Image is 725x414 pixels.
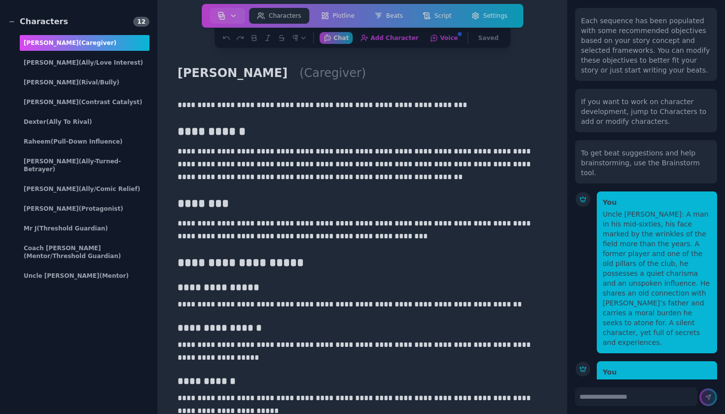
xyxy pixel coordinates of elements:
a: Plotline [311,6,364,26]
div: Uncle [PERSON_NAME] [20,268,149,284]
div: Uncle [PERSON_NAME]: A man in his mid-sixties, his face marked by the wrinkles of the field more ... [603,209,711,347]
div: [PERSON_NAME] [20,181,149,197]
img: storyboard [217,12,225,20]
span: (Mentor) [99,272,129,279]
span: (Rival/Bully) [79,79,119,86]
a: Settings [462,6,517,26]
span: (Mentor/Threshold Guardian) [24,253,121,260]
div: Characters [8,16,68,28]
div: Coach [PERSON_NAME] [20,240,149,264]
span: (Contrast Catalyst) [79,99,143,106]
h1: [PERSON_NAME] [174,64,291,82]
span: (Ally/Love Interest) [79,59,144,66]
span: (protagonist) [79,205,123,212]
div: [PERSON_NAME] [20,153,149,177]
a: Beats [364,6,413,26]
span: (Ally to Rival) [46,118,92,125]
div: Each sequence has been populated with some recommended objectives based on your story concept and... [581,16,711,75]
div: If you want to work on character development, jump to Characters to add or modify characters. [581,97,711,126]
a: Characters [247,6,311,26]
button: Plotline [313,8,362,24]
button: Chat [320,32,353,44]
div: [PERSON_NAME] [20,35,149,51]
p: You [603,367,711,377]
div: Dexter [20,114,149,130]
div: [PERSON_NAME] [20,55,149,71]
div: [PERSON_NAME] [20,201,149,217]
button: Saved [474,32,503,44]
button: Add Character [357,32,422,44]
div: Mr J [20,221,149,236]
button: Script [415,8,460,24]
button: Beats [366,8,411,24]
span: (Ally/Comic Relief) [79,186,141,192]
h2: (Caregiver) [295,63,370,83]
span: (Caregiver) [79,39,117,46]
span: 12 [133,17,149,27]
span: (Threshold Guardian) [37,225,108,232]
button: Characters [249,8,309,24]
div: [PERSON_NAME] [20,94,149,110]
span: (Pull-Down Influence) [51,138,123,145]
div: Raheem [20,134,149,150]
div: To get beat suggestions and help brainstorming, use the Brainstorm tool. [581,148,711,178]
p: You [603,197,711,207]
div: [PERSON_NAME] [20,75,149,90]
a: Script [413,6,462,26]
button: Voice [426,32,462,44]
button: Settings [464,8,515,24]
